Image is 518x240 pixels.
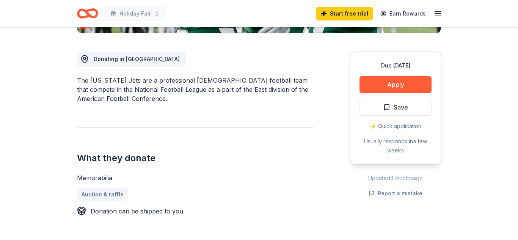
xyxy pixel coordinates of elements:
[359,61,432,70] div: Due [DATE]
[77,173,314,182] div: Memorabilia
[77,5,98,22] a: Home
[77,76,314,103] div: The [US_STATE] Jets are a professional [DEMOGRAPHIC_DATA] football team that compete in the Natio...
[94,56,180,62] span: Donating in [GEOGRAPHIC_DATA]
[359,99,432,116] button: Save
[350,174,441,183] div: Updated 4 months ago
[77,152,314,164] h2: What they donate
[119,9,151,18] span: Holiday Fair
[359,76,432,93] button: Apply
[91,207,183,216] div: Donation can be shipped to you
[359,122,432,131] div: ⚡️ Quick application
[394,102,408,112] span: Save
[104,6,166,21] button: Holiday Fair
[77,188,128,201] a: Auction & raffle
[369,189,422,198] button: Report a mistake
[376,7,430,20] a: Earn Rewards
[359,137,432,155] div: Usually responds in a few weeks
[316,7,373,20] a: Start free trial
